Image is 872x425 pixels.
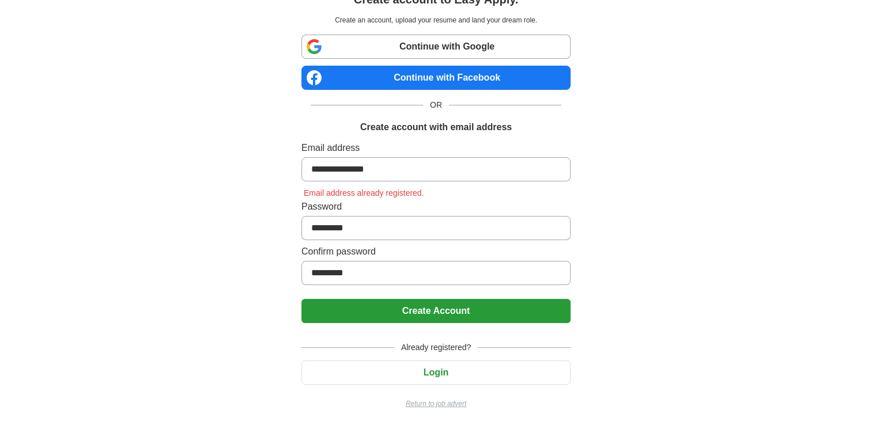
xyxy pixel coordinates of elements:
[301,35,571,59] a: Continue with Google
[301,245,571,259] label: Confirm password
[360,120,512,134] h1: Create account with email address
[304,15,568,25] p: Create an account, upload your resume and land your dream role.
[423,99,449,111] span: OR
[301,188,426,198] span: Email address already registered.
[301,141,571,155] label: Email address
[301,399,571,409] a: Return to job advert
[301,367,571,377] a: Login
[301,299,571,323] button: Create Account
[301,200,571,214] label: Password
[301,66,571,90] a: Continue with Facebook
[301,361,571,385] button: Login
[394,341,478,354] span: Already registered?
